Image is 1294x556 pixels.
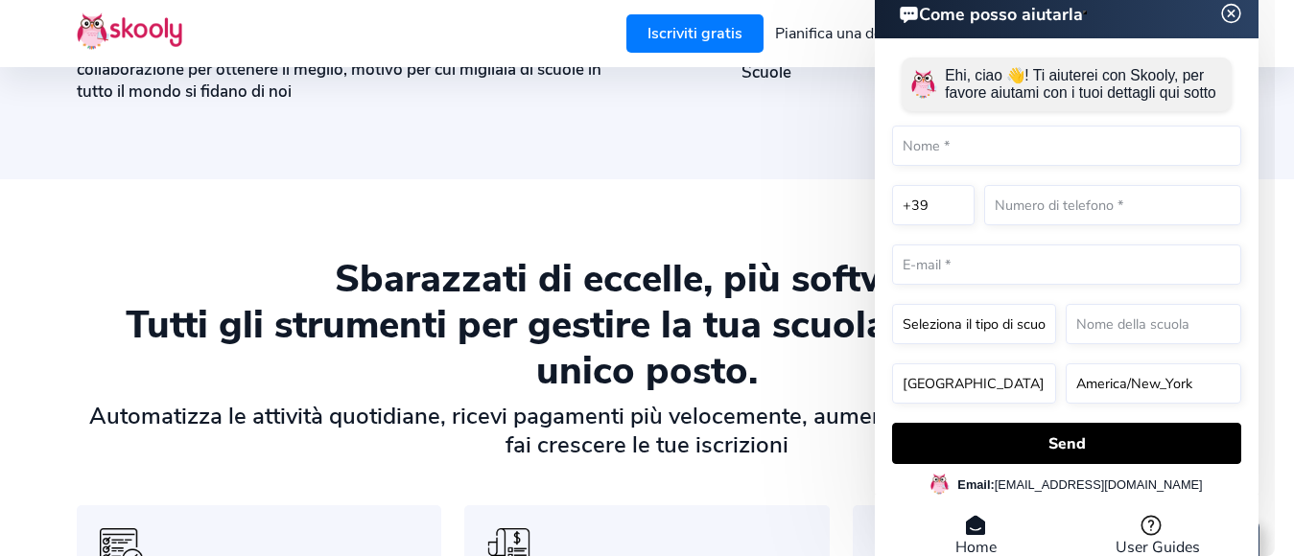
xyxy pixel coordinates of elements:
[77,302,1217,394] div: Tutti gli strumenti per gestire la tua scuola di musica in un unico posto.
[77,36,603,103] div: collega scuole, educatori e studenti, consente una facile collaborazione per ottenere il meglio, ...
[77,12,182,50] img: Skooly
[77,256,1217,302] div: Sbarazzati di eccelle, più software.
[626,14,764,53] a: Iscriviti gratis
[77,402,1217,459] div: Automatizza le attività quotidiane, ricevi pagamenti più velocemente, aumenta la soddisfazione de...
